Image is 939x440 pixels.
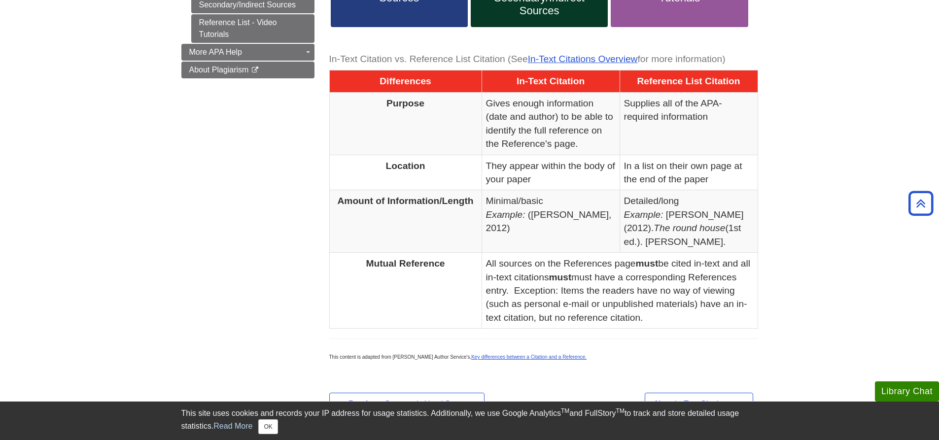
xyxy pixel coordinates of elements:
[329,48,758,70] caption: In-Text Citation vs. Reference List Citation (See for more information)
[181,62,314,78] a: About Plagiarism
[616,407,625,414] sup: TM
[635,258,658,269] strong: must
[189,48,242,56] span: More APA Help
[645,393,753,415] a: Next:In-Text Citations >>
[486,209,525,220] em: Example:
[905,197,937,210] a: Back to Top
[471,354,587,360] a: Key differences between a Citation and a Reference.
[334,194,478,207] p: Amount of Information/Length
[637,76,740,86] span: Reference List Citation
[654,223,725,233] i: The round house
[517,76,585,86] span: In-Text Citation
[624,209,663,220] em: Example:
[348,400,384,408] strong: Previous:
[561,407,569,414] sup: TM
[380,76,431,86] span: Differences
[334,97,478,110] p: Purpose
[482,190,620,253] td: Minimal/basic ([PERSON_NAME], 2012)
[181,44,314,61] a: More APA Help
[213,422,252,430] a: Read More
[189,66,249,74] span: About Plagiarism
[258,419,278,434] button: Close
[620,190,758,253] td: Detailed/long [PERSON_NAME] (2012). (1st ed.). [PERSON_NAME].
[329,253,482,329] th: Mutual Reference
[329,393,485,415] a: <<Previous:Commonly Used Sources
[251,67,259,73] i: This link opens in a new window
[549,272,571,282] strong: must
[329,354,587,360] span: This content is adapted from [PERSON_NAME] Author Service's,
[620,155,758,190] td: In a list on their own page at the end of the paper
[191,14,314,43] a: Reference List - Video Tutorials
[620,92,758,155] td: Supplies all of the APA-required information
[655,400,675,408] strong: Next:
[528,54,638,64] a: In-Text Citations Overview
[875,381,939,402] button: Library Chat
[482,92,620,155] td: Gives enough information (date and author) to be able to identify the full reference on the Refer...
[482,155,620,190] td: They appear within the body of your paper
[181,407,758,434] div: This site uses cookies and records your IP address for usage statistics. Additionally, we use Goo...
[329,155,482,190] th: Location
[482,253,758,329] td: All sources on the References page be cited in-text and all in-text citations must have a corresp...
